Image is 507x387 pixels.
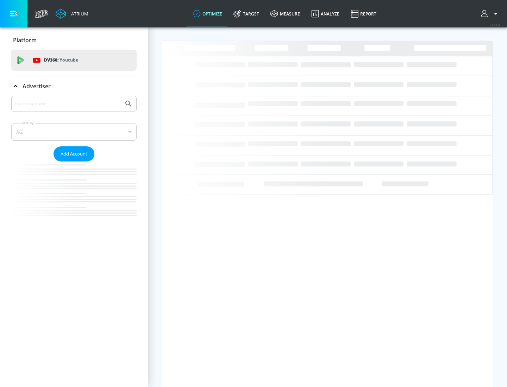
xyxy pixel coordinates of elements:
[306,1,345,26] a: Analyze
[68,11,88,17] div: Atrium
[13,36,37,44] p: Platform
[44,56,78,64] p: DV360:
[56,8,88,19] a: Atrium
[345,1,382,26] a: Report
[11,161,137,230] nav: list of Advertiser
[228,1,265,26] a: Target
[187,1,228,26] a: optimize
[61,150,87,158] span: Add Account
[23,82,51,90] p: Advertiser
[60,56,78,64] p: Youtube
[14,99,121,108] input: Search by name
[265,1,306,26] a: measure
[11,76,137,96] div: Advertiser
[490,23,500,27] span: v 4.32.0
[11,50,137,71] div: DV360: Youtube
[11,123,137,141] div: A-Z
[11,30,137,50] div: Platform
[11,96,137,230] div: Advertiser
[20,121,35,125] label: Sort By
[54,146,94,161] button: Add Account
